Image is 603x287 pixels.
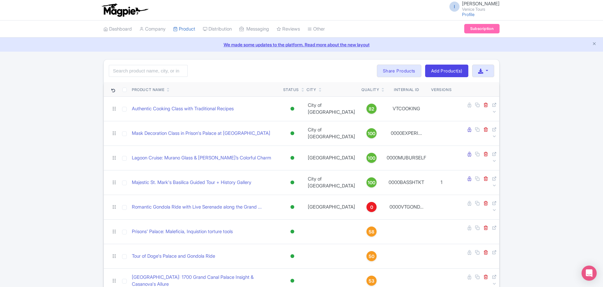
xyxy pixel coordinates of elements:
td: [GEOGRAPHIC_DATA] [304,195,359,219]
span: 100 [368,179,375,186]
a: Share Products [377,65,421,77]
a: 53 [361,276,382,286]
th: Internal ID [384,82,429,97]
a: I [PERSON_NAME] Venice Tours [446,1,500,11]
a: Dashboard [103,20,132,38]
td: City of [GEOGRAPHIC_DATA] [304,170,359,195]
a: Tour of Doge's Palace and Gondola Ride [132,253,215,260]
a: Romantic Gondola Ride with Live Serenade along the Grand ... [132,204,262,211]
a: 100 [361,128,382,138]
div: Status [283,87,299,93]
a: 82 [361,104,382,114]
a: Distribution [203,20,232,38]
span: 100 [368,130,375,137]
div: Active [289,153,296,163]
span: I [449,2,460,12]
div: Quality [361,87,379,93]
a: Add Product(s) [425,65,468,77]
a: Other [307,20,325,38]
a: Lagoon Cruise: Murano Glass & [PERSON_NAME]’s Colorful Charm [132,154,271,162]
a: Reviews [277,20,300,38]
span: 50 [369,253,374,260]
td: 0000VTGOND... [384,195,429,219]
small: Venice Tours [462,7,500,11]
a: Prisons' Palace: Maleficia, Inquistion torture tools [132,228,233,235]
a: Messaging [239,20,269,38]
a: 50 [361,251,382,261]
td: City of [GEOGRAPHIC_DATA] [304,121,359,146]
span: 58 [369,228,374,235]
div: Open Intercom Messenger [582,266,597,281]
div: Active [289,203,296,212]
a: Mask Decoration Class in Prison's Palace at [GEOGRAPHIC_DATA] [132,130,270,137]
td: City of [GEOGRAPHIC_DATA] [304,96,359,121]
a: Subscription [464,24,500,33]
span: 53 [369,278,374,284]
a: We made some updates to the platform. Read more about the new layout [4,41,599,48]
a: Authentic Cooking Class with Traditional Recipes [132,105,234,112]
button: Close announcement [592,41,597,48]
div: Active [289,104,296,113]
a: Product [173,20,195,38]
div: Active [289,227,296,236]
td: [GEOGRAPHIC_DATA] [304,146,359,170]
span: 82 [369,106,374,112]
a: 100 [361,153,382,163]
span: [PERSON_NAME] [462,1,500,7]
div: Active [289,178,296,187]
td: VTCOOKING [384,96,429,121]
a: Company [139,20,166,38]
span: 1 [441,179,442,185]
a: Majestic St. Mark's Basilica Guided Tour + History Gallery [132,179,251,186]
td: 0000BASSHTKT [384,170,429,195]
a: Profile [462,12,475,17]
span: 100 [368,155,375,162]
span: 0 [370,204,373,211]
input: Search product name, city, or interal id [109,65,188,77]
td: 0000EXPERI... [384,121,429,146]
div: Active [289,129,296,138]
img: logo-ab69f6fb50320c5b225c76a69d11143b.png [100,3,149,17]
a: 100 [361,177,382,187]
th: Versions [429,82,454,97]
a: 0 [361,202,382,212]
a: 58 [361,227,382,237]
td: 0000MUBURSELF [384,146,429,170]
div: Active [289,252,296,261]
div: Active [289,276,296,285]
div: Product Name [132,87,164,93]
div: City [307,87,316,93]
